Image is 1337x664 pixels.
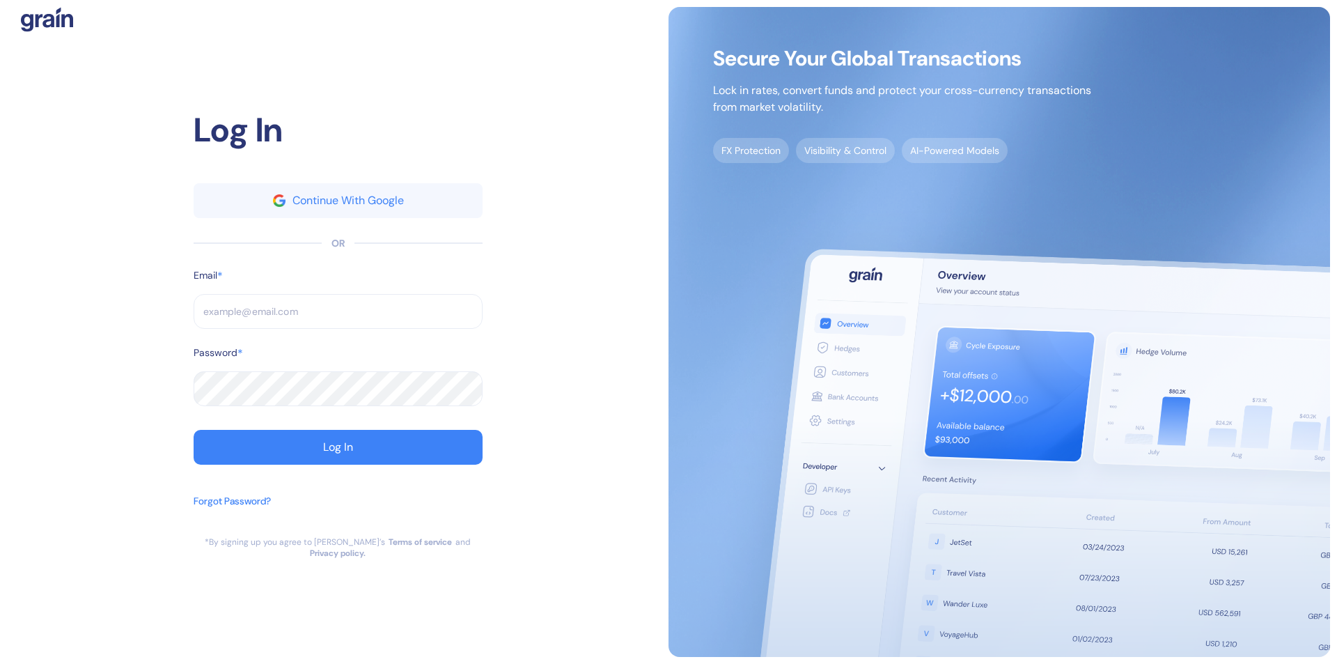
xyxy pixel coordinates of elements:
[194,183,483,218] button: googleContinue With Google
[21,7,73,32] img: logo
[310,548,366,559] a: Privacy policy.
[292,195,404,206] div: Continue With Google
[389,536,452,548] a: Terms of service
[194,494,271,509] div: Forgot Password?
[194,268,217,283] label: Email
[194,430,483,465] button: Log In
[713,52,1091,65] span: Secure Your Global Transactions
[194,487,271,536] button: Forgot Password?
[713,138,789,163] span: FX Protection
[194,294,483,329] input: example@email.com
[902,138,1008,163] span: AI-Powered Models
[331,236,345,251] div: OR
[273,194,286,207] img: google
[194,346,237,360] label: Password
[713,82,1091,116] p: Lock in rates, convert funds and protect your cross-currency transactions from market volatility.
[205,536,385,548] div: *By signing up you agree to [PERSON_NAME]’s
[455,536,471,548] div: and
[668,7,1330,657] img: signup-main-image
[194,105,483,155] div: Log In
[796,138,895,163] span: Visibility & Control
[323,442,353,453] div: Log In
